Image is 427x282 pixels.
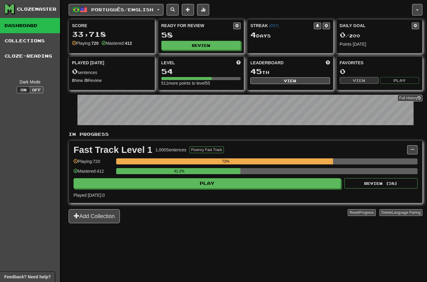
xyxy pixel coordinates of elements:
[380,77,419,84] button: Play
[125,41,132,46] strong: 412
[348,209,375,216] button: ResetProgress
[72,67,78,76] span: 0
[340,33,360,38] span: / 200
[167,4,179,16] button: Search sentences
[69,131,422,137] p: In Progress
[326,60,330,66] span: This week in points, UTC
[359,210,374,215] span: Progress
[91,41,99,46] strong: 720
[161,80,241,86] div: 511 more points to level 55
[340,77,379,84] button: View
[74,158,113,168] div: Playing: 720
[340,30,346,39] span: 0
[5,79,56,85] div: Dark Mode
[69,209,120,223] button: Add Collection
[340,23,412,29] div: Daily Goal
[379,209,422,216] button: DeleteLanguage Pairing
[189,146,224,153] button: Fluency Fast Track
[85,78,88,83] strong: 0
[69,4,163,16] button: Português/English
[161,41,241,50] button: Review
[344,178,418,189] button: Review (58)
[102,40,132,46] div: Mastered:
[269,24,279,28] a: (PDT)
[161,60,175,66] span: Level
[182,4,194,16] button: Add sentence to collection
[156,147,186,153] div: 1,000 Sentences
[250,23,314,29] div: Streak
[118,158,333,164] div: 72%
[340,41,419,47] div: Points [DATE]
[236,60,241,66] span: Score more points to level up
[17,6,56,12] div: Clozemaster
[392,210,421,215] span: Language Pairing
[72,78,74,83] strong: 0
[250,67,262,76] span: 45
[74,193,105,198] span: Played [DATE]: 0
[74,168,113,178] div: Mastered: 412
[250,60,284,66] span: Leaderboard
[161,68,241,75] div: 54
[30,86,43,93] button: Off
[340,60,419,66] div: Favorites
[72,23,152,29] div: Score
[250,77,330,84] button: View
[17,86,30,93] button: On
[72,40,99,46] div: Playing:
[161,31,241,39] div: 58
[250,30,256,39] span: 4
[161,23,234,29] div: Ready for Review
[72,30,152,38] div: 33,718
[4,274,51,280] span: Open feedback widget
[74,178,341,189] button: Play
[74,145,152,154] div: Fast Track Level 1
[118,168,240,174] div: 41.2%
[397,95,422,101] a: Full History
[72,60,104,66] span: Played [DATE]
[250,31,330,39] div: Day s
[91,7,153,12] span: Português / English
[197,4,209,16] button: More stats
[72,68,152,76] div: sentences
[250,68,330,76] div: th
[72,77,152,83] div: New / Review
[340,68,419,75] div: 0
